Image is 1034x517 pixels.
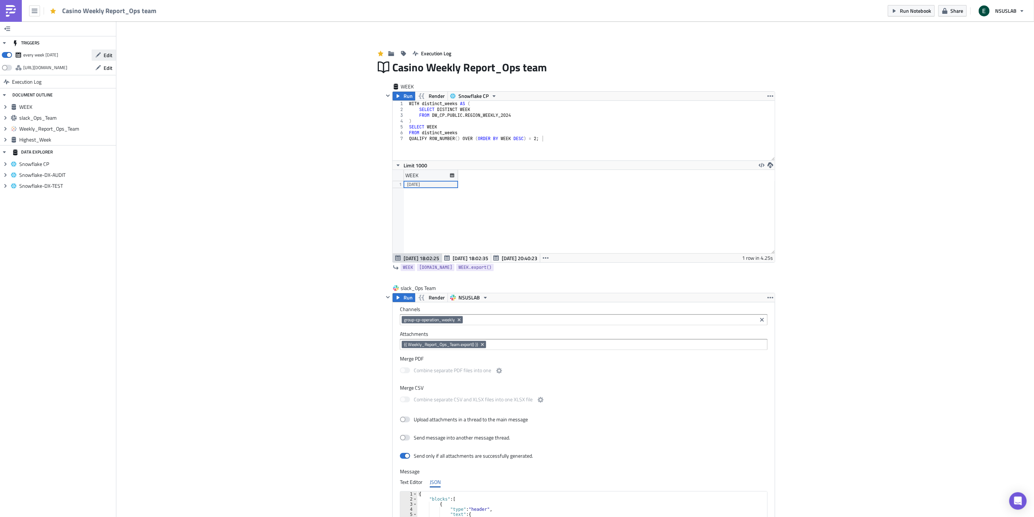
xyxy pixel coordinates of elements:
[62,7,157,15] span: Casino Weekly Report_Ops team
[5,5,17,17] img: PushMetrics
[393,107,408,112] div: 2
[393,136,408,142] div: 7
[400,331,768,337] label: Attachments
[19,126,114,132] span: Weekly_Report_Ops_Team
[404,342,478,347] span: {{ Weekly_Report_Ops_Team.export() }}
[12,36,40,49] div: TRIGGERS
[12,88,53,102] div: DOCUMENT OUTLINE
[742,254,773,262] div: 1 row in 4.25s
[392,60,548,74] span: Casino Weekly Report_Ops team
[404,293,413,302] span: Run
[400,366,504,375] label: Combine separate PDF files into one
[456,316,463,323] button: Remove Tag
[974,3,1029,19] button: NSUSLAB
[19,161,114,167] span: Snowflake CP
[401,83,430,90] span: WEEK
[458,293,480,302] span: NSUSLAB
[448,293,491,302] button: NSUSLAB
[401,264,415,271] a: WEEK
[453,254,488,262] span: [DATE] 18:02:35
[409,48,455,59] button: Execution Log
[400,468,768,475] label: Message
[400,434,511,441] label: Send message into another message thread.
[758,315,766,324] button: Clear selected items
[414,453,533,459] div: Send only if all attachments are successfully generated.
[19,136,114,143] span: Highest_Week
[400,512,417,517] div: 5
[393,101,408,107] div: 1
[888,5,935,16] button: Run Notebook
[456,264,494,271] a: WEEK.export()
[393,112,408,118] div: 3
[448,92,500,100] button: Snowflake CP
[104,64,112,72] span: Edit
[429,92,445,100] span: Render
[403,264,413,271] span: WEEK
[400,492,417,497] div: 1
[502,254,537,262] span: [DATE] 20:40:23
[400,497,417,502] div: 2
[421,49,451,57] span: Execution Log
[400,502,417,507] div: 3
[12,146,53,159] div: DATA EXPLORER
[950,7,963,15] span: Share
[393,124,408,130] div: 5
[19,172,114,178] span: Snowflake-DX-AUDIT
[415,293,448,302] button: Render
[407,181,454,188] div: [DATE]
[405,170,418,181] div: WEEK
[19,183,114,189] span: Snowflake-DX-TEST
[393,293,415,302] button: Run
[419,264,452,271] span: [DOMAIN_NAME]
[900,7,931,15] span: Run Notebook
[393,161,430,170] button: Limit 1000
[19,104,114,110] span: WEEK
[401,285,437,292] span: slack_Ops Team
[417,264,454,271] a: [DOMAIN_NAME]
[23,62,67,73] div: https://pushmetrics.io/api/v1/report/pqLvXREoza/webhook?token=b76856bccc584202b3003ab56c30ce15
[400,385,768,391] label: Merge CSV
[19,115,114,121] span: slack_Ops_Team
[536,395,545,404] button: Combine separate CSV and XLSX files into one XLSX file
[480,341,486,348] button: Remove Tag
[442,254,491,262] button: [DATE] 18:02:35
[404,92,413,100] span: Run
[393,254,442,262] button: [DATE] 18:02:25
[404,316,455,323] span: group-cp-operation_weekly
[23,49,58,60] div: every week on Monday
[393,92,415,100] button: Run
[393,118,408,124] div: 4
[400,477,422,488] div: Text Editor
[104,51,112,59] span: Edit
[404,254,439,262] span: [DATE] 18:02:25
[400,416,528,423] label: Upload attachments in a thread to the main message
[400,507,417,512] div: 4
[92,62,116,73] button: Edit
[400,306,768,313] label: Channels
[995,7,1017,15] span: NSUSLAB
[415,92,448,100] button: Render
[938,5,967,16] button: Share
[430,477,441,488] div: JSON
[1009,492,1027,510] div: Open Intercom Messenger
[495,366,504,375] button: Combine separate PDF files into one
[400,355,768,362] label: Merge PDF
[458,264,492,271] span: WEEK.export()
[429,293,445,302] span: Render
[92,49,116,61] button: Edit
[384,91,392,100] button: Hide content
[491,254,540,262] button: [DATE] 20:40:23
[393,130,408,136] div: 6
[400,395,545,405] label: Combine separate CSV and XLSX files into one XLSX file
[978,5,990,17] img: Avatar
[458,92,489,100] span: Snowflake CP
[12,75,41,88] span: Execution Log
[404,162,427,169] span: Limit 1000
[384,293,392,302] button: Hide content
